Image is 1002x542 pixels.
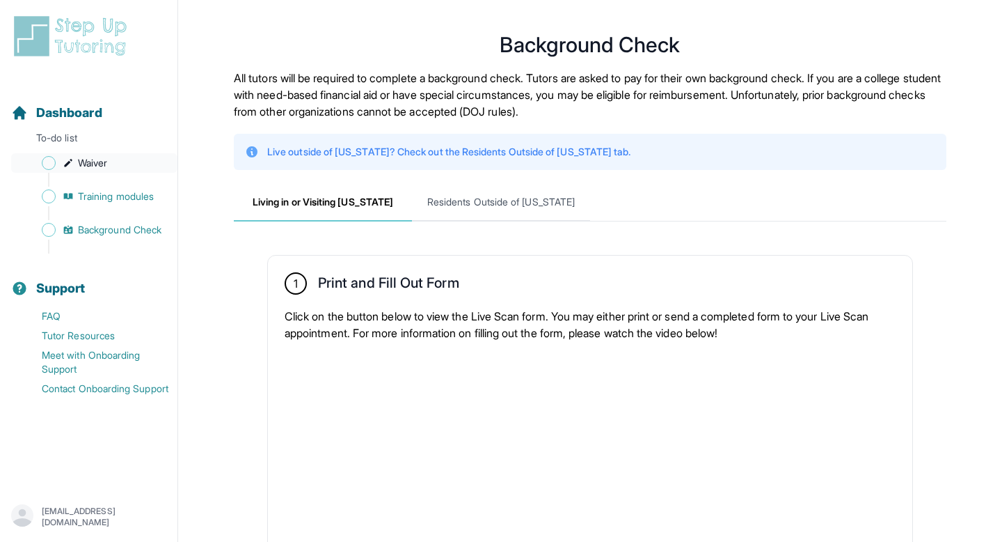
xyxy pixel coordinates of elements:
nav: Tabs [234,184,946,222]
a: Meet with Onboarding Support [11,346,177,379]
a: Dashboard [11,103,102,123]
a: Waiver [11,153,177,173]
span: Living in or Visiting [US_STATE] [234,184,412,222]
a: Tutor Resources [11,326,177,346]
h1: Background Check [234,36,946,53]
span: Dashboard [36,103,102,123]
span: Support [36,279,86,298]
span: Training modules [78,189,154,203]
a: Training modules [11,187,177,206]
p: Live outside of [US_STATE]? Check out the Residents Outside of [US_STATE] tab. [267,145,630,159]
button: [EMAIL_ADDRESS][DOMAIN_NAME] [11,504,166,529]
button: Support [6,256,172,304]
p: All tutors will be required to complete a background check. Tutors are asked to pay for their own... [234,70,946,120]
p: Click on the button below to view the Live Scan form. You may either print or send a completed fo... [285,308,896,341]
h2: Print and Fill Out Form [318,274,459,297]
a: Contact Onboarding Support [11,379,177,398]
p: To-do list [6,131,172,150]
a: FAQ [11,307,177,326]
span: Background Check [78,223,161,237]
span: Waiver [78,156,107,170]
p: [EMAIL_ADDRESS][DOMAIN_NAME] [42,506,166,528]
span: Residents Outside of [US_STATE] [412,184,590,222]
button: Dashboard [6,81,172,128]
a: Background Check [11,220,177,240]
span: 1 [294,275,298,292]
img: logo [11,14,135,59]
